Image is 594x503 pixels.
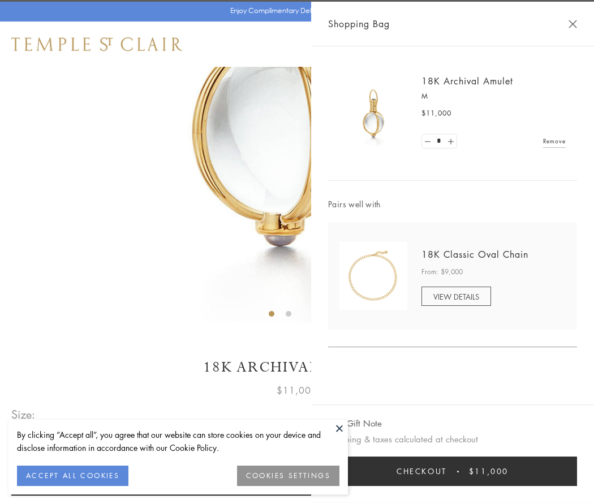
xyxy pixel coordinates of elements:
[469,465,509,478] span: $11,000
[339,242,407,310] img: N88865-OV18
[421,108,451,119] span: $11,000
[277,383,317,398] span: $11,000
[543,135,566,147] a: Remove
[421,266,463,278] span: From: $9,000
[445,134,456,148] a: Set quantity to 2
[230,5,359,16] p: Enjoy Complimentary Delivery & Returns
[328,416,382,430] button: Add Gift Note
[421,248,528,261] a: 18K Classic Oval Chain
[237,466,339,486] button: COOKIES SETTINGS
[328,198,577,211] span: Pairs well with
[17,466,128,486] button: ACCEPT ALL COOKIES
[11,357,583,377] h1: 18K Archival Amulet
[17,428,339,454] div: By clicking “Accept all”, you agree that our website can store cookies on your device and disclos...
[433,291,479,302] span: VIEW DETAILS
[328,457,577,486] button: Checkout $11,000
[339,79,407,147] img: 18K Archival Amulet
[422,134,433,148] a: Set quantity to 0
[421,287,491,306] a: VIEW DETAILS
[421,75,513,87] a: 18K Archival Amulet
[397,465,447,478] span: Checkout
[328,432,577,446] p: Shipping & taxes calculated at checkout
[11,37,182,51] img: Temple St. Clair
[11,405,36,424] span: Size:
[421,91,566,102] p: M
[328,16,390,31] span: Shopping Bag
[569,20,577,28] button: Close Shopping Bag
